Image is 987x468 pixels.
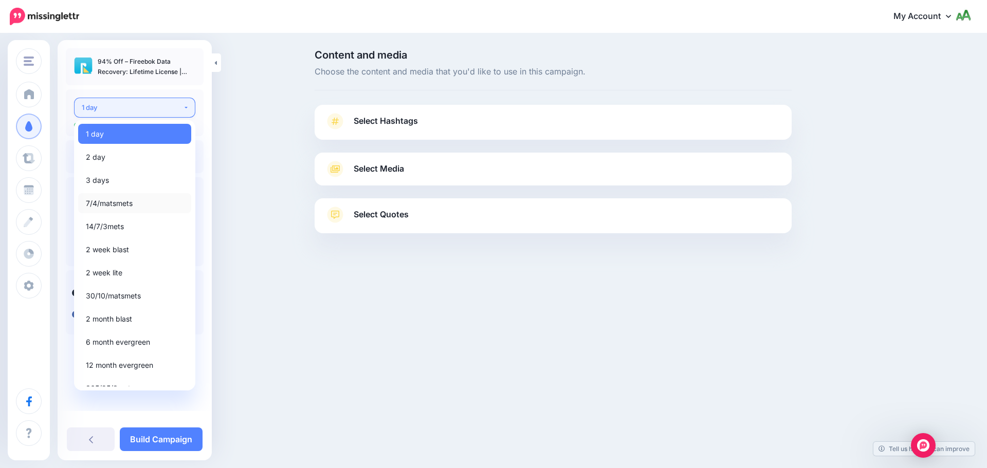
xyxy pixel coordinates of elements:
a: My Account [883,4,972,29]
a: Tell us how we can improve [873,442,975,456]
img: 8a4cb945ba26f75f30a9bbcd07366411_thumb.jpg [74,57,93,75]
span: 12 month evergreen [86,359,153,371]
a: Select Hashtags [325,113,781,140]
a: Select Quotes [325,207,781,233]
span: 14/7/3mets [86,220,124,233]
img: menu.png [24,57,34,66]
span: 3 days [86,174,109,186]
div: 1 day [82,102,183,114]
p: 94% Off – Fireebok Data Recovery: Lifetime License | type‑aware data recovery utility – for macOS [98,57,195,77]
a: Select Media [325,161,781,177]
span: Select Hashtags [354,114,418,128]
span: 2 day [86,151,105,163]
span: 30/10/matsmets [86,290,141,302]
span: 2 month blast [86,313,132,325]
span: 365/25/3mats [86,382,134,395]
button: 1 day [74,98,195,118]
img: Missinglettr [10,8,79,25]
span: Select Media [354,162,404,176]
span: 2 week lite [86,267,122,279]
span: 2 week blast [86,244,129,256]
div: Open Intercom Messenger [911,433,936,458]
span: Choose the content and media that you'd like to use in this campaign. [315,65,792,79]
span: 1 day [86,128,104,140]
span: Content and media [315,50,792,60]
span: Select Quotes [354,208,409,221]
span: 7/4/matsmets [86,197,133,210]
span: 6 month evergreen [86,336,150,348]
